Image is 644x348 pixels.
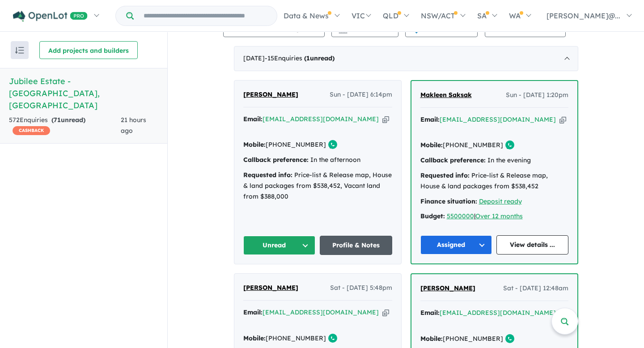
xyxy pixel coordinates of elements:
a: Makleen Saksak [420,90,472,101]
a: [PERSON_NAME] [243,89,298,100]
button: Copy [382,308,389,317]
a: Over 12 months [475,212,523,220]
a: View details ... [496,235,568,255]
a: [PHONE_NUMBER] [443,335,503,343]
img: sort.svg [15,47,24,54]
strong: Mobile: [243,140,266,149]
strong: Requested info: [243,171,292,179]
span: - 15 Enquir ies [265,54,335,62]
span: [PERSON_NAME]@... [547,11,620,20]
strong: Budget: [420,212,445,220]
a: [PHONE_NUMBER] [443,141,503,149]
a: [PERSON_NAME] [420,283,475,294]
button: Copy [559,115,566,124]
span: 21 hours ago [121,116,146,135]
div: Price-list & Release map, House & land packages from $538,452 [420,170,568,192]
span: Sun - [DATE] 6:14pm [330,89,392,100]
span: Sat - [DATE] 5:48pm [330,283,392,293]
a: Profile & Notes [320,236,392,255]
button: Unread [243,236,316,255]
strong: Mobile: [243,334,266,342]
input: Try estate name, suburb, builder or developer [136,6,275,25]
button: Copy [382,115,389,124]
strong: Mobile: [420,335,443,343]
strong: Requested info: [420,171,470,179]
strong: Email: [243,115,263,123]
strong: Email: [420,115,440,123]
span: 71 [54,116,61,124]
strong: Mobile: [420,141,443,149]
button: Assigned [420,235,492,255]
strong: Email: [243,308,263,316]
div: In the evening [420,155,568,166]
span: Sun - [DATE] 1:20pm [506,90,568,101]
img: Openlot PRO Logo White [13,11,88,22]
a: [EMAIL_ADDRESS][DOMAIN_NAME] [440,309,556,317]
span: Makleen Saksak [420,91,472,99]
a: [PHONE_NUMBER] [266,140,326,149]
span: [PERSON_NAME] [420,284,475,292]
strong: ( unread) [304,54,335,62]
strong: Callback preference: [420,156,486,164]
div: In the afternoon [243,155,392,166]
strong: ( unread) [51,116,85,124]
strong: Callback preference: [243,156,309,164]
div: | [420,211,568,222]
a: Deposit ready [479,197,522,205]
span: [PERSON_NAME] [243,90,298,98]
a: [EMAIL_ADDRESS][DOMAIN_NAME] [440,115,556,123]
strong: Email: [420,309,440,317]
div: [DATE] [234,46,578,71]
span: CASHBACK [13,126,50,135]
button: Add projects and builders [39,41,138,59]
a: 5500000 [447,212,474,220]
div: Price-list & Release map, House & land packages from $538,452, Vacant land from $388,000 [243,170,392,202]
div: 572 Enquir ies [9,115,121,136]
a: [EMAIL_ADDRESS][DOMAIN_NAME] [263,115,379,123]
a: [PERSON_NAME] [243,283,298,293]
h5: Jubilee Estate - [GEOGRAPHIC_DATA] , [GEOGRAPHIC_DATA] [9,75,158,111]
a: [PHONE_NUMBER] [266,334,326,342]
span: [PERSON_NAME] [243,284,298,292]
a: [EMAIL_ADDRESS][DOMAIN_NAME] [263,308,379,316]
span: Sat - [DATE] 12:48am [503,283,568,294]
strong: Finance situation: [420,197,477,205]
span: 1 [306,54,310,62]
